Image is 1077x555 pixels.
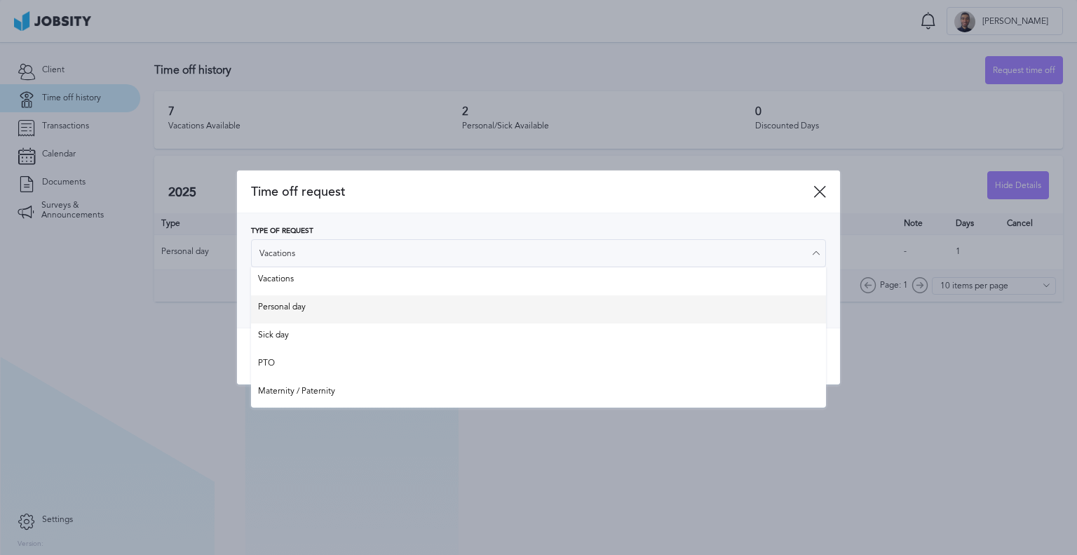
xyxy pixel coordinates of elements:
[258,330,819,345] span: Sick day
[251,227,313,236] span: Type of Request
[258,274,819,288] span: Vacations
[258,359,819,373] span: PTO
[258,387,819,401] span: Maternity / Paternity
[251,185,813,199] span: Time off request
[258,302,819,316] span: Personal day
